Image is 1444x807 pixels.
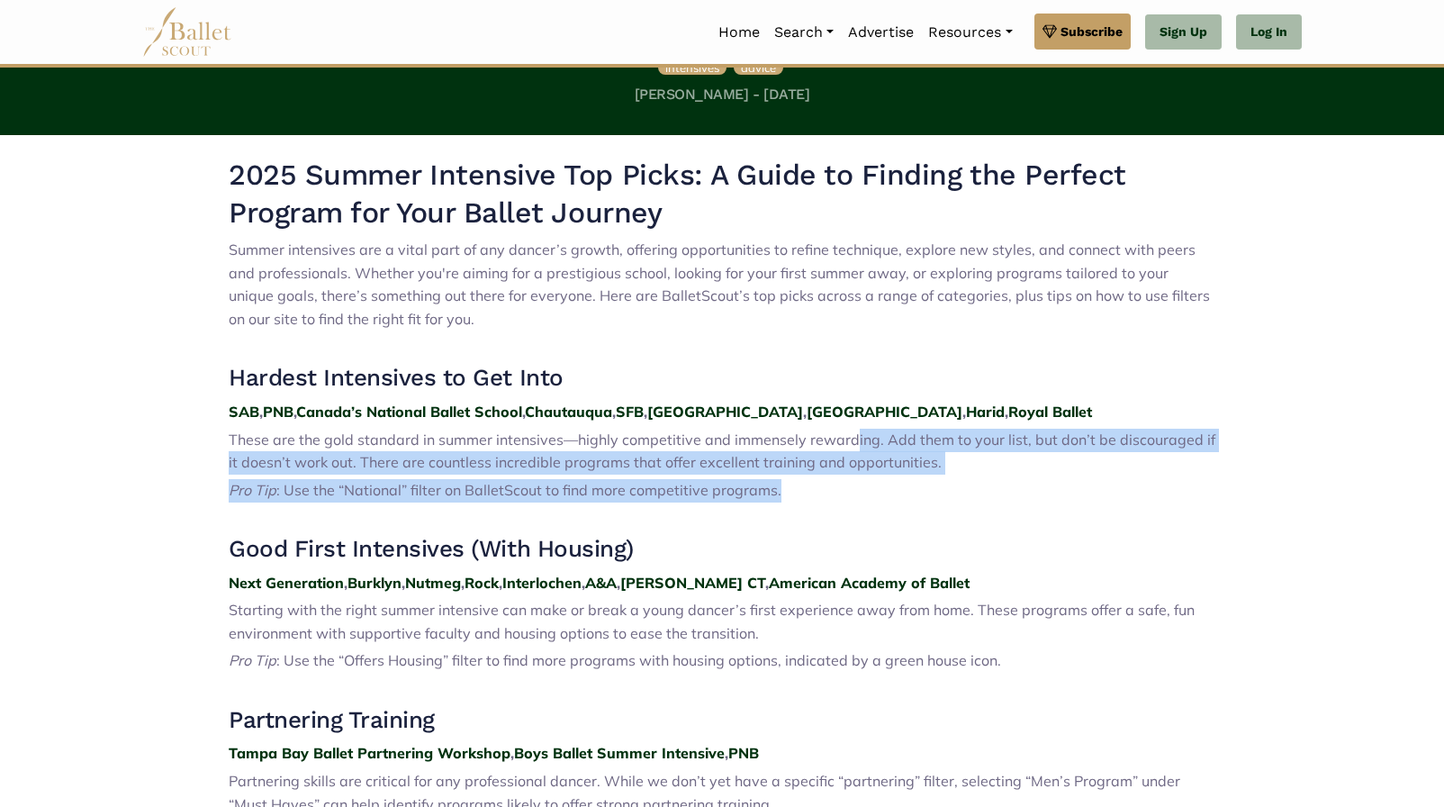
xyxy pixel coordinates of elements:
strong: , [644,403,647,421]
a: Chautauqua [525,403,612,421]
a: SAB [229,403,259,421]
a: [GEOGRAPHIC_DATA] [647,403,803,421]
strong: , [510,744,514,762]
a: American Academy of Ballet [769,574,970,592]
strong: , [522,403,525,421]
a: Search [767,14,841,51]
span: Pro Tip [229,481,276,499]
h3: Hardest Intensives to Get Into [229,363,1215,394]
a: [PERSON_NAME] CT [620,574,765,592]
a: Interlochen [502,574,582,592]
strong: , [461,574,465,592]
span: : Use the “National” filter on BalletScout to find more competitive programs. [276,481,781,499]
a: Next Generation [229,574,344,592]
span: advice [741,60,776,75]
strong: , [293,403,296,421]
span: Summer intensives are a vital part of any dancer’s growth, offering opportunities to refine techn... [229,240,1210,328]
a: Log In [1236,14,1302,50]
strong: , [259,403,263,421]
strong: , [1005,403,1008,421]
a: SFB [616,403,644,421]
a: Royal Ballet [1008,403,1092,421]
h2: 2025 Summer Intensive Top Picks: A Guide to Finding the Perfect Program for Your Ballet Journey [229,157,1215,231]
h3: Partnering Training [229,705,1215,736]
a: PNB [263,403,293,421]
span: Pro Tip [229,651,276,669]
a: Tampa Bay Ballet Partnering Workshop [229,744,510,762]
a: Burklyn [347,574,402,592]
a: Nutmeg [405,574,461,592]
span: These are the gold standard in summer intensives—highly competitive and immensely rewarding. Add ... [229,431,1215,472]
span: Starting with the right summer intensive can make or break a young dancer’s first experience away... [229,601,1195,642]
a: Resources [921,14,1019,51]
a: [GEOGRAPHIC_DATA] [807,403,962,421]
strong: , [617,574,620,592]
a: Advertise [841,14,921,51]
a: PNB [728,744,759,762]
span: : Use the “Offers Housing” filter to find more programs with housing options, indicated by a gree... [276,651,1001,669]
a: Subscribe [1034,14,1131,50]
strong: , [962,403,966,421]
strong: , [725,744,728,762]
a: Boys Ballet Summer Intensive [514,744,725,762]
a: Sign Up [1145,14,1222,50]
a: Home [711,14,767,51]
strong: , [765,574,769,592]
a: advice [734,58,783,76]
strong: , [803,403,807,421]
h3: Good First Intensives (With Housing) [229,534,1215,565]
strong: , [582,574,585,592]
strong: , [612,403,616,421]
strong: , [499,574,502,592]
a: intensives [658,58,730,76]
a: Rock [465,574,499,592]
a: Canada’s National Ballet School [296,403,522,421]
a: A&A [585,574,617,592]
span: intensives [665,60,719,75]
span: Subscribe [1060,22,1123,41]
h5: [PERSON_NAME] - [DATE] [149,86,1295,104]
strong: , [402,574,405,592]
img: gem.svg [1042,22,1057,41]
a: Harid [966,403,1005,421]
strong: , [344,574,347,592]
